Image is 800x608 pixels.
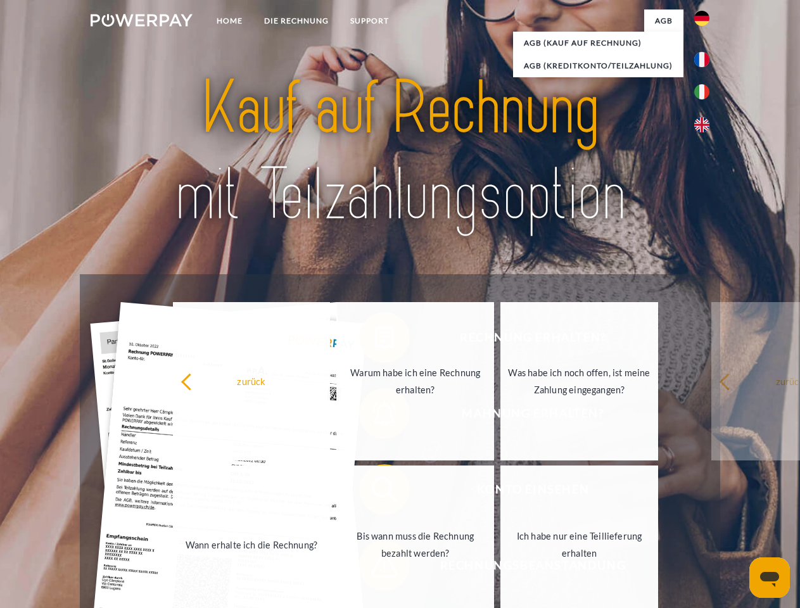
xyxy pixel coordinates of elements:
[344,528,486,562] div: Bis wann muss die Rechnung bezahlt werden?
[181,372,323,389] div: zurück
[694,52,709,67] img: fr
[121,61,679,243] img: title-powerpay_de.svg
[344,364,486,398] div: Warum habe ich eine Rechnung erhalten?
[513,32,683,54] a: AGB (Kauf auf Rechnung)
[500,302,658,460] a: Was habe ich noch offen, ist meine Zahlung eingegangen?
[694,117,709,132] img: en
[694,11,709,26] img: de
[340,9,400,32] a: SUPPORT
[253,9,340,32] a: DIE RECHNUNG
[694,84,709,99] img: it
[181,536,323,553] div: Wann erhalte ich die Rechnung?
[206,9,253,32] a: Home
[513,54,683,77] a: AGB (Kreditkonto/Teilzahlung)
[91,14,193,27] img: logo-powerpay-white.svg
[508,364,651,398] div: Was habe ich noch offen, ist meine Zahlung eingegangen?
[749,557,790,598] iframe: Schaltfläche zum Öffnen des Messaging-Fensters
[644,9,683,32] a: agb
[508,528,651,562] div: Ich habe nur eine Teillieferung erhalten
